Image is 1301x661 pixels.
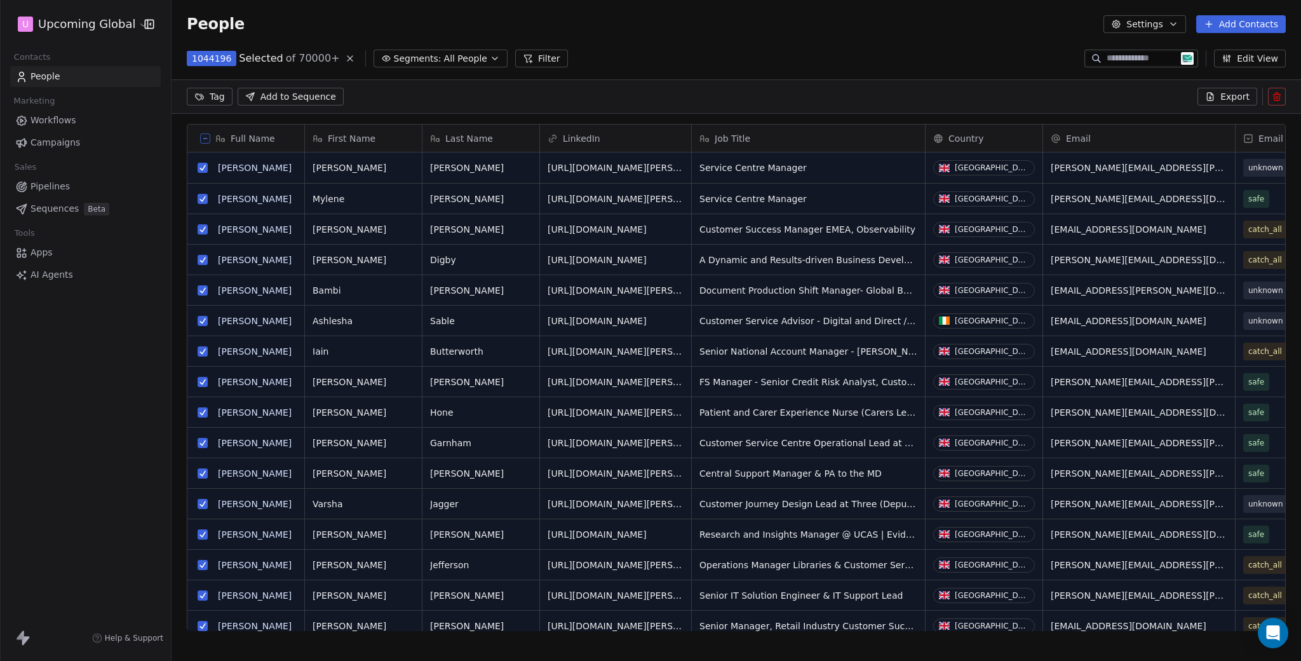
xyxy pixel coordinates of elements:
span: Operations Manager Libraries & Customer Services at [GEOGRAPHIC_DATA] [699,559,917,571]
span: Ashlesha [313,315,414,327]
span: safe [1248,193,1264,205]
span: Service Centre Manager [699,193,917,205]
span: Contacts [8,48,56,67]
span: 1044196 [192,52,231,65]
span: unknown [1248,284,1283,297]
span: [PERSON_NAME] [313,406,414,419]
span: [PERSON_NAME] [313,376,414,388]
span: of 70000+ [286,51,340,66]
span: catch_all [1248,223,1282,236]
div: [GEOGRAPHIC_DATA] [955,469,1029,478]
span: Bambi [313,284,414,297]
a: [URL][DOMAIN_NAME][PERSON_NAME] [548,194,720,204]
a: [PERSON_NAME] [218,224,292,235]
span: All People [444,52,487,65]
a: People [10,66,161,87]
span: [PERSON_NAME] [313,223,414,236]
span: Apps [30,246,53,259]
a: [URL][DOMAIN_NAME][PERSON_NAME] [548,590,720,601]
span: [PERSON_NAME][EMAIL_ADDRESS][PERSON_NAME][DOMAIN_NAME] [1051,376,1227,388]
a: [PERSON_NAME] [218,590,292,601]
div: [GEOGRAPHIC_DATA] [955,500,1029,508]
a: [PERSON_NAME] [218,255,292,265]
button: Tag [187,88,233,106]
span: [EMAIL_ADDRESS][DOMAIN_NAME] [1051,620,1227,632]
span: Central Support Manager & PA to the MD [699,467,917,480]
span: Iain [313,345,414,358]
span: Butterworth [430,345,532,358]
div: Full Name [187,125,304,152]
span: Campaigns [30,136,80,149]
span: Research and Insights Manager @ UCAS | Evidence-based Insights, Customer Understanding, Minimalist [699,528,917,541]
a: [PERSON_NAME] [218,346,292,357]
span: Export [1220,90,1250,103]
div: Email [1043,125,1235,152]
a: [PERSON_NAME] [218,560,292,570]
span: Sable [430,315,532,327]
a: [URL][DOMAIN_NAME] [548,224,647,235]
span: [PERSON_NAME] [430,376,532,388]
a: AI Agents [10,264,161,285]
a: [PERSON_NAME] [218,621,292,631]
span: [PERSON_NAME] [313,254,414,266]
span: [PERSON_NAME] [430,193,532,205]
span: Senior Manager, Retail Industry Customer Success UKI, [GEOGRAPHIC_DATA] & [GEOGRAPHIC_DATA] [699,620,917,632]
div: grid [187,153,305,631]
span: Tag [210,90,225,103]
span: A Dynamic and Results-driven Business Development Manager, I Bring a Wealth of Experience in Stra... [699,254,917,266]
span: [PERSON_NAME] [430,528,532,541]
a: [URL][DOMAIN_NAME][PERSON_NAME] [548,468,720,479]
a: [URL][DOMAIN_NAME][PERSON_NAME] [548,499,720,509]
button: Export [1197,88,1257,106]
span: [PERSON_NAME] [313,559,414,571]
span: [PERSON_NAME][EMAIL_ADDRESS][PERSON_NAME][DOMAIN_NAME] [1051,161,1227,174]
div: [GEOGRAPHIC_DATA] [955,622,1029,630]
span: [PERSON_NAME] [430,161,532,174]
span: Senior National Account Manager - [PERSON_NAME] / Waitrose Customer Group [699,345,917,358]
a: Help & Support [92,633,163,643]
span: unknown [1248,498,1283,510]
a: [PERSON_NAME] [218,194,292,204]
button: Filter [515,50,568,67]
span: Tools [9,224,40,243]
span: Beta [84,203,109,215]
span: safe [1248,406,1264,419]
div: Open Intercom Messenger [1258,618,1288,648]
button: Edit View [1214,50,1286,67]
a: Pipelines [10,176,161,197]
span: Sequences [30,202,79,215]
span: [PERSON_NAME][EMAIL_ADDRESS][DOMAIN_NAME] [1051,528,1227,541]
button: Add Contacts [1196,15,1286,33]
span: Customer Service Centre Operational Lead at West Sussex County Council [699,437,917,449]
span: Add to Sequence [260,90,336,103]
a: [URL][DOMAIN_NAME] [548,255,647,265]
div: [GEOGRAPHIC_DATA] [955,256,1029,264]
div: Job Title [692,125,925,152]
span: [PERSON_NAME] [430,284,532,297]
span: Hone [430,406,532,419]
span: People [187,15,245,34]
a: [URL][DOMAIN_NAME][PERSON_NAME] [548,438,720,448]
span: People [30,70,60,83]
a: [URL][DOMAIN_NAME][PERSON_NAME] [548,377,720,387]
span: safe [1248,467,1264,480]
a: [PERSON_NAME] [218,438,292,448]
a: [PERSON_NAME] [218,285,292,296]
span: Marketing [8,92,60,111]
span: U [22,18,29,31]
a: [PERSON_NAME] [218,499,292,509]
span: Customer Service Advisor - Digital and Direct / Web Chat & Lead Generation - Home Insurance [699,315,917,327]
a: [URL][DOMAIN_NAME][PERSON_NAME] [548,346,720,357]
span: [PERSON_NAME] [313,589,414,602]
a: [URL][DOMAIN_NAME] [548,529,647,540]
div: [GEOGRAPHIC_DATA] [955,163,1029,172]
span: Help & Support [105,633,163,643]
span: [PERSON_NAME][EMAIL_ADDRESS][PERSON_NAME][DOMAIN_NAME] [1051,437,1227,449]
a: SequencesBeta [10,198,161,219]
a: [PERSON_NAME] [218,163,292,173]
span: Job Title [715,132,750,145]
span: Segments: [394,52,442,65]
div: [GEOGRAPHIC_DATA] [955,561,1029,569]
span: [PERSON_NAME] [430,620,532,632]
a: [URL][DOMAIN_NAME][PERSON_NAME] [548,285,720,296]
